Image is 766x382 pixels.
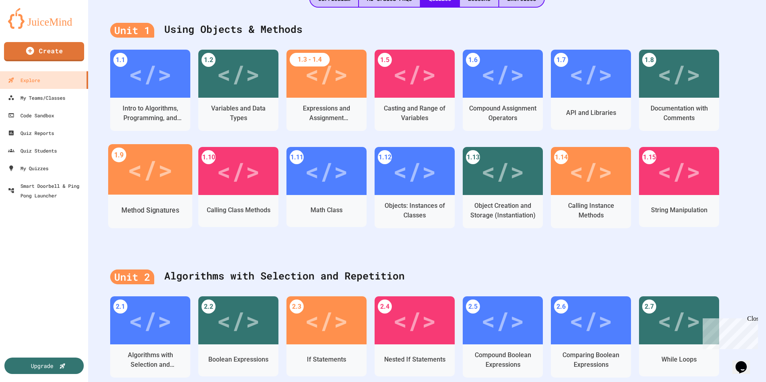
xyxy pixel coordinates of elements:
div: </> [481,153,524,189]
div: 2.2 [202,300,216,314]
div: 1.3 - 1.4 [290,53,330,66]
div: 1.2 [202,53,216,67]
div: </> [305,302,348,338]
img: logo-orange.svg [8,8,80,29]
div: If Statements [307,355,346,364]
div: API and Libraries [566,108,616,118]
div: My Teams/Classes [8,93,65,103]
div: 2.5 [466,300,480,314]
div: 2.1 [113,300,127,314]
div: Nested If Statements [384,355,445,364]
div: </> [481,56,524,92]
div: Compound Boolean Expressions [469,350,537,370]
iframe: chat widget [732,350,758,374]
div: Boolean Expressions [208,355,268,364]
div: 2.3 [290,300,304,314]
div: Upgrade [31,362,53,370]
div: </> [129,302,172,338]
div: Algorithms with Selection and Repetition [116,350,184,370]
div: </> [305,153,348,189]
div: Quiz Reports [8,128,54,138]
div: </> [393,153,436,189]
div: </> [393,302,436,338]
div: 1.13 [466,150,480,164]
div: 1.11 [290,150,304,164]
div: Algorithms with Selection and Repetition [110,260,744,292]
div: </> [657,56,701,92]
div: </> [305,56,348,92]
div: </> [569,302,613,338]
div: Objects: Instances of Classes [381,201,449,220]
a: Create [4,42,84,61]
div: </> [657,153,701,189]
div: </> [127,151,173,189]
div: Intro to Algorithms, Programming, and Compilers [116,104,184,123]
div: 1.1 [113,53,127,67]
div: 1.9 [111,148,126,163]
div: Method Signatures [121,205,179,215]
div: 1.6 [466,53,480,67]
div: 1.8 [642,53,656,67]
div: </> [569,56,613,92]
div: Math Class [310,205,343,215]
div: 1.5 [378,53,392,67]
div: 1.12 [378,150,392,164]
div: Chat with us now!Close [3,3,55,51]
div: </> [569,153,613,189]
div: Object Creation and Storage (Instantiation) [469,201,537,220]
div: 2.7 [642,300,656,314]
div: Using Objects & Methods [110,14,744,46]
div: 1.14 [554,150,568,164]
div: Casting and Range of Variables [381,104,449,123]
div: </> [217,56,260,92]
div: String Manipulation [651,205,708,215]
div: While Loops [661,355,697,364]
div: 2.6 [554,300,568,314]
div: Expressions and Assignment Statements [292,104,361,123]
div: Unit 2 [110,269,154,285]
div: Calling Class Methods [207,205,270,215]
div: My Quizzes [8,163,48,173]
div: </> [481,302,524,338]
div: 1.10 [202,150,216,164]
div: </> [217,302,260,338]
div: Unit 1 [110,23,154,38]
div: Code Sandbox [8,111,54,120]
div: Documentation with Comments [645,104,713,123]
div: </> [657,302,701,338]
iframe: chat widget [699,315,758,349]
div: </> [217,153,260,189]
div: 1.7 [554,53,568,67]
div: Comparing Boolean Expressions [557,350,625,370]
div: Smart Doorbell & Ping Pong Launcher [8,181,85,200]
div: Compound Assignment Operators [469,104,537,123]
div: Calling Instance Methods [557,201,625,220]
div: Quiz Students [8,146,57,155]
div: Explore [8,75,40,85]
div: 1.15 [642,150,656,164]
div: 2.4 [378,300,392,314]
div: Variables and Data Types [204,104,272,123]
div: </> [393,56,436,92]
div: </> [129,56,172,92]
